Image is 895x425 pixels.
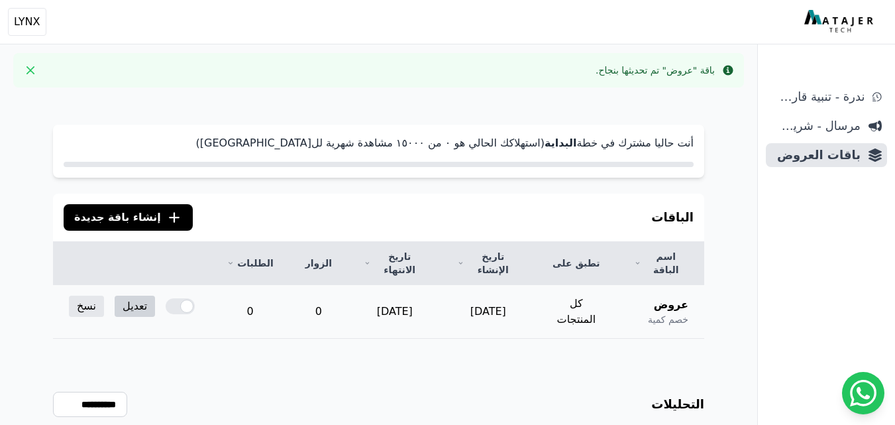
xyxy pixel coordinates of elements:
[457,250,519,276] a: تاريخ الإنشاء
[648,313,688,326] span: خصم كمية
[654,297,688,313] span: عروض
[596,64,715,77] div: باقة "عروض" تم تحديثها بنجاح.
[8,8,46,36] button: LYNX
[64,135,694,151] p: أنت حاليا مشترك في خطة (استهلاكك الحالي هو ۰ من ١٥۰۰۰ مشاهدة شهرية لل[GEOGRAPHIC_DATA])
[348,285,441,339] td: [DATE]
[290,242,348,285] th: الزوار
[771,117,861,135] span: مرسال - شريط دعاية
[545,137,576,149] strong: البداية
[535,242,617,285] th: تطبق على
[441,285,535,339] td: [DATE]
[211,285,289,339] td: 0
[74,210,161,225] span: إنشاء باقة جديدة
[364,250,425,276] a: تاريخ الانتهاء
[115,296,155,317] a: تعديل
[771,146,861,164] span: باقات العروض
[227,257,273,270] a: الطلبات
[535,285,617,339] td: كل المنتجات
[69,296,104,317] a: نسخ
[634,250,688,276] a: اسم الباقة
[804,10,876,34] img: MatajerTech Logo
[20,60,41,81] button: Close
[651,395,704,414] h3: التحليلات
[651,208,694,227] h3: الباقات
[771,88,865,106] span: ندرة - تنبية قارب علي النفاذ
[14,14,40,30] span: LYNX
[64,204,193,231] button: إنشاء باقة جديدة
[290,285,348,339] td: 0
